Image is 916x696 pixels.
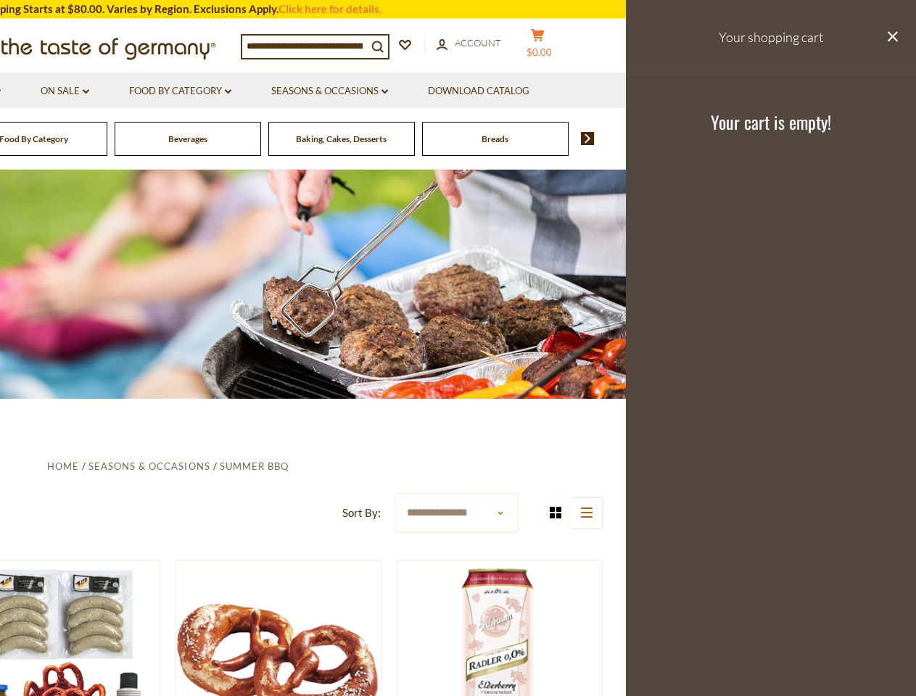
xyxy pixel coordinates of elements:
a: Account [437,36,501,51]
a: On Sale [41,83,89,99]
h3: Your cart is empty! [644,111,898,133]
a: Home [47,460,79,472]
img: next arrow [581,132,595,145]
a: Beverages [168,133,207,144]
a: Download Catalog [428,83,529,99]
button: $0.00 [516,28,560,65]
label: Sort By: [342,504,381,522]
a: Summer BBQ [220,460,289,472]
a: Baking, Cakes, Desserts [296,133,387,144]
span: Account [455,37,501,49]
span: $0.00 [527,46,552,58]
a: Seasons & Occasions [88,460,210,472]
a: Breads [482,133,508,144]
a: Food By Category [129,83,231,99]
a: Seasons & Occasions [271,83,388,99]
a: Click here for details. [278,2,381,15]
